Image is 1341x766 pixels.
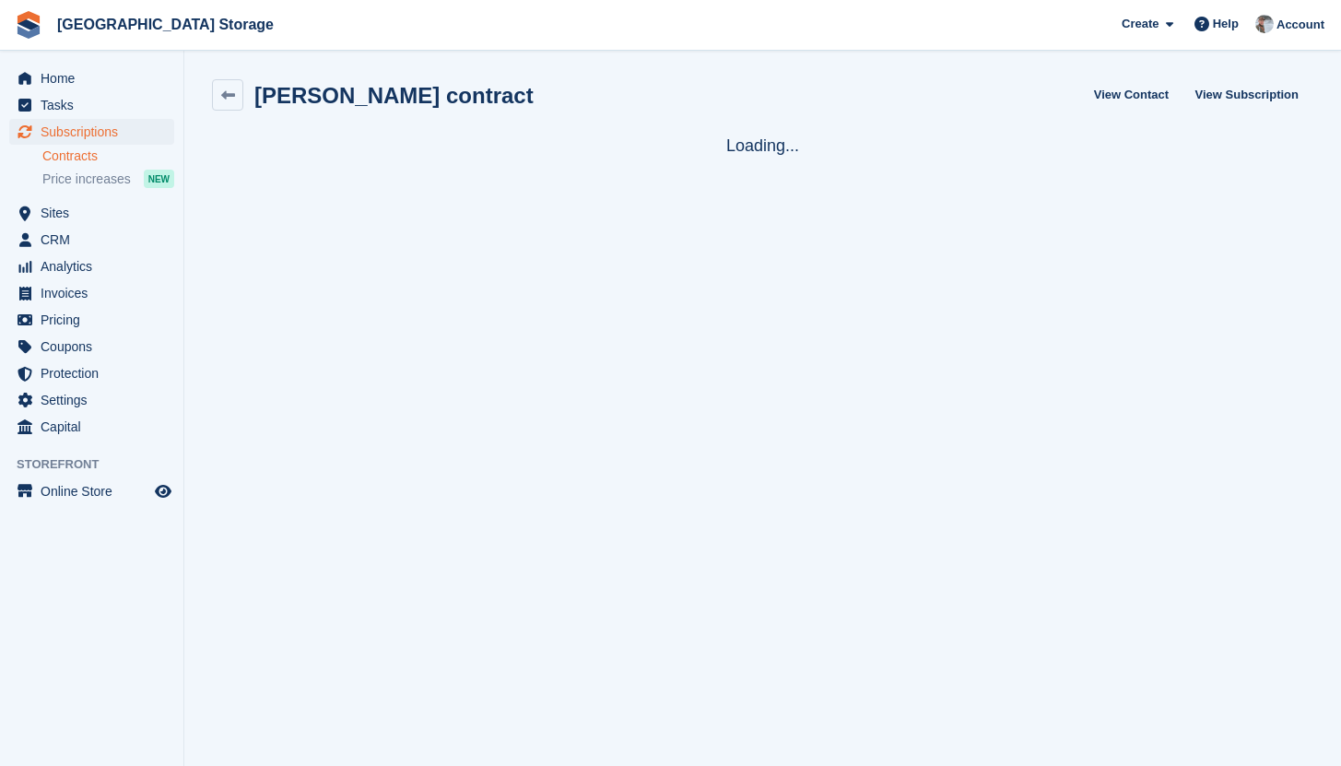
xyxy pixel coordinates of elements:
span: Create [1122,15,1159,33]
a: menu [9,200,174,226]
a: View Contact [1087,79,1176,110]
a: Preview store [152,480,174,502]
a: menu [9,414,174,440]
span: Online Store [41,478,151,504]
a: menu [9,92,174,118]
span: Capital [41,414,151,440]
a: menu [9,307,174,333]
span: Home [41,65,151,91]
a: View Subscription [1188,79,1306,110]
img: stora-icon-8386f47178a22dfd0bd8f6a31ec36ba5ce8667c1dd55bd0f319d3a0aa187defe.svg [15,11,42,39]
a: [GEOGRAPHIC_DATA] Storage [50,9,281,40]
span: Analytics [41,253,151,279]
span: Invoices [41,280,151,306]
a: Price increases NEW [42,169,174,189]
span: Subscriptions [41,119,151,145]
a: menu [9,478,174,504]
span: Help [1213,15,1239,33]
span: Price increases [42,171,131,188]
a: menu [9,280,174,306]
a: menu [9,253,174,279]
a: menu [9,65,174,91]
a: Contracts [42,147,174,165]
a: menu [9,334,174,359]
a: menu [9,387,174,413]
div: NEW [144,170,174,188]
span: CRM [41,227,151,253]
h2: [PERSON_NAME] contract [254,83,534,108]
span: Settings [41,387,151,413]
span: Account [1276,16,1324,34]
span: Storefront [17,455,183,474]
div: Loading... [212,133,1313,159]
span: Sites [41,200,151,226]
span: Protection [41,360,151,386]
span: Coupons [41,334,151,359]
a: menu [9,119,174,145]
a: menu [9,227,174,253]
img: Will Strivens [1255,15,1274,33]
span: Pricing [41,307,151,333]
a: menu [9,360,174,386]
span: Tasks [41,92,151,118]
